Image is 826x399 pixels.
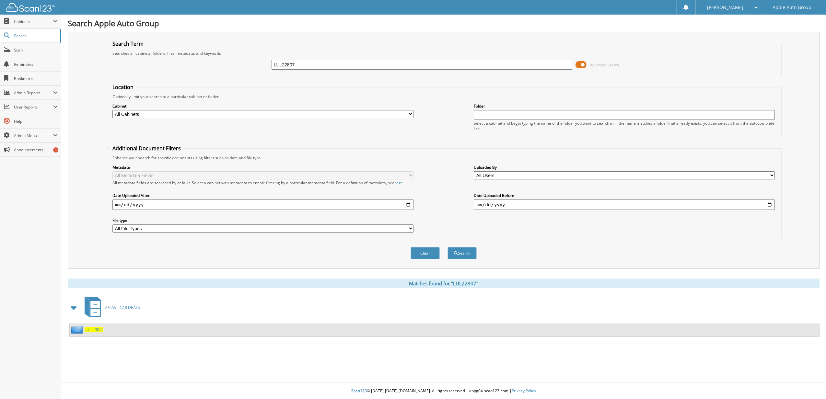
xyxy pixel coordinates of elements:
[474,165,775,170] label: Uploaded By
[105,305,140,310] span: AFLAV - CAR DEALS
[112,218,413,223] label: File type
[394,180,403,186] a: here
[109,94,778,99] div: Optionally limit your search to a particular cabinet or folder
[14,90,53,96] span: Admin Reports
[53,147,58,153] div: 5
[448,247,477,259] button: Search
[81,295,140,320] a: AFLAV - CAR DEALS
[61,383,826,399] div: © [DATE]-[DATE] [DOMAIN_NAME]. All rights reserved | appg04-scan123-com |
[109,51,778,56] div: Searches all cabinets, folders, files, metadata, and keywords
[14,47,58,53] span: Scan
[474,193,775,198] label: Date Uploaded Before
[474,120,775,131] div: Select a cabinet and begin typing the name of the folder you want to search in. If the name match...
[14,62,58,67] span: Reminders
[112,180,413,186] div: All metadata fields are searched by default. Select a cabinet with metadata to enable filtering b...
[109,145,184,152] legend: Additional Document Filters
[474,103,775,109] label: Folder
[68,279,820,288] div: Matches found for "LUL22807"
[14,133,53,138] span: Admin Menu
[14,147,58,153] span: Announcements
[14,104,53,110] span: User Reports
[14,76,58,81] span: Bookmarks
[112,199,413,210] input: start
[6,3,55,12] img: scan123-logo-white.svg
[14,33,57,39] span: Search
[14,19,53,24] span: Cabinets
[85,327,103,332] a: LUL22807
[112,165,413,170] label: Metadata
[590,63,619,67] span: Advanced Search
[474,199,775,210] input: end
[351,388,367,393] span: Scan123
[112,103,413,109] label: Cabinet
[112,193,413,198] label: Date Uploaded After
[109,84,137,91] legend: Location
[773,6,811,9] span: Apple Auto Group
[707,6,743,9] span: [PERSON_NAME]
[14,119,58,124] span: Help
[71,325,85,334] img: folder2.png
[109,40,147,47] legend: Search Term
[512,388,536,393] a: Privacy Policy
[411,247,440,259] button: Clear
[68,18,820,28] h1: Search Apple Auto Group
[109,155,778,161] div: Enhance your search for specific documents using filters such as date and file type.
